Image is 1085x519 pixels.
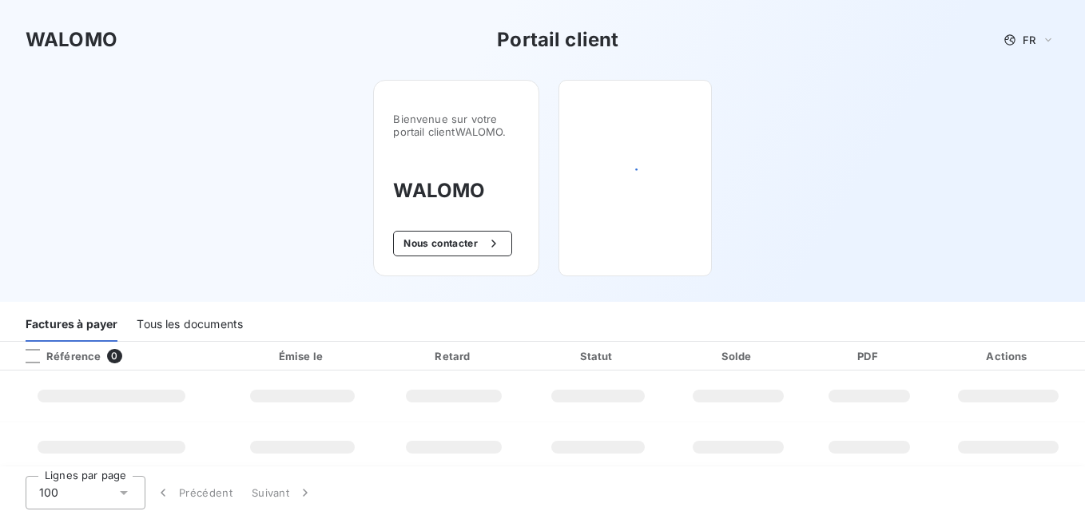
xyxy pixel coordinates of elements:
div: Actions [935,348,1082,364]
div: Émise le [227,348,379,364]
div: Référence [13,349,101,363]
span: Bienvenue sur votre portail client WALOMO . [393,113,519,138]
div: Solde [672,348,804,364]
div: Statut [530,348,666,364]
span: FR [1023,34,1035,46]
div: PDF [810,348,928,364]
span: 100 [39,485,58,501]
h3: WALOMO [26,26,117,54]
div: Retard [384,348,523,364]
button: Suivant [242,476,323,509]
h3: WALOMO [393,176,519,205]
h3: Portail client [497,26,618,54]
button: Nous contacter [393,231,511,256]
span: 0 [107,349,121,363]
div: Factures à payer [26,308,117,342]
button: Précédent [145,476,242,509]
div: Tous les documents [137,308,243,342]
